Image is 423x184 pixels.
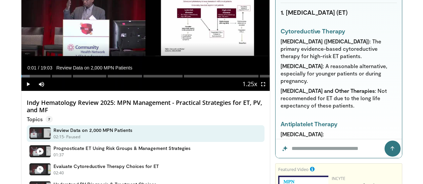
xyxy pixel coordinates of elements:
[243,77,256,91] button: Playback Rate
[276,139,402,158] input: Question for the AI
[54,170,64,176] p: 02:40
[332,176,346,181] a: Incyte
[54,163,159,169] h4: Evaluate Cytoreductive Therapy Choices for ET
[281,62,397,84] li: : A reasonable alternative, especially for younger patients or during pregnancy.
[54,134,64,140] p: 02:15
[35,77,48,91] button: Mute
[281,38,397,60] li: : The primary evidence-based cytoreductive therapy for high-risk ET patients.
[40,65,52,70] span: 19:03
[278,166,309,172] small: Featured Video
[281,9,348,16] strong: 1. [MEDICAL_DATA] (ET)
[256,77,270,91] button: Fullscreen
[281,38,369,44] strong: [MEDICAL_DATA] ([MEDICAL_DATA])
[54,127,132,133] h4: Review Data on 2,000 MPN Patients
[281,120,337,128] strong: Antiplatelet Therapy
[281,27,345,35] strong: Cytoreductive Therapy
[281,87,375,94] strong: [MEDICAL_DATA] and Other Therapies
[21,75,270,77] div: Progress Bar
[281,87,397,109] li: : Not recommended for ET due to the long life expectancy of these patients.
[45,116,53,123] span: 7
[56,65,132,71] span: Review Data on 2,000 MPN Patients
[281,63,323,69] strong: [MEDICAL_DATA]
[54,152,64,158] p: 01:37
[281,138,397,153] li: Recommended for JAK2-mutated patients (twice daily for JAK2-mutated cases).
[27,65,36,70] span: 0:01
[281,131,323,137] strong: [MEDICAL_DATA]
[21,77,35,91] button: Play
[64,134,80,140] p: - Paused
[38,65,39,70] span: /
[54,145,191,151] h4: Prognosticate ET Using Risk Groups & Management Strategies
[27,116,53,123] p: Topics
[27,99,265,114] h4: Indy Hematology Review 2025: MPN Management - Practical Strategies for ET, PV, and MF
